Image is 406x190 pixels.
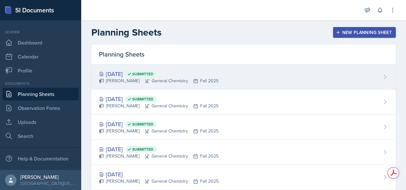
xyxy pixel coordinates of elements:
a: Calendar [3,50,79,63]
span: Submitted [132,71,154,77]
div: [PERSON_NAME] General Chemistry Fall 2025 [99,128,219,134]
div: [DATE] [99,70,219,78]
a: Uploads [3,116,79,128]
a: [DATE] Submitted [PERSON_NAME]General ChemistryFall 2025 [91,90,396,115]
a: [DATE] Submitted [PERSON_NAME]General ChemistryFall 2025 [91,64,396,90]
div: [GEOGRAPHIC_DATA][US_STATE] [20,180,76,187]
div: Planning Sheets [91,44,396,64]
div: [DATE] [99,95,219,103]
div: New Planning Sheet [337,30,392,35]
div: Help & Documentation [3,152,79,165]
div: Documents [3,81,79,86]
div: [DATE] [99,120,219,128]
a: Search [3,130,79,142]
a: Observation Forms [3,102,79,114]
div: [PERSON_NAME] General Chemistry Fall 2025 [99,153,219,159]
span: Submitted [132,147,154,152]
a: [DATE] [PERSON_NAME]General ChemistryFall 2025 [91,165,396,190]
a: Planning Sheets [3,88,79,100]
a: [DATE] Submitted [PERSON_NAME]General ChemistryFall 2025 [91,115,396,140]
div: [PERSON_NAME] General Chemistry Fall 2025 [99,178,219,185]
a: [DATE] Submitted [PERSON_NAME]General ChemistryFall 2025 [91,140,396,165]
div: [DATE] [99,145,219,153]
span: Submitted [132,97,154,102]
div: Leader [3,29,79,35]
a: Dashboard [3,36,79,49]
div: [DATE] [99,170,219,179]
h2: Planning Sheets [91,27,161,38]
div: [PERSON_NAME] [20,174,76,180]
div: [PERSON_NAME] General Chemistry Fall 2025 [99,103,219,109]
div: [PERSON_NAME] General Chemistry Fall 2025 [99,78,219,84]
button: New Planning Sheet [333,27,396,38]
span: Submitted [132,122,154,127]
a: Profile [3,64,79,77]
